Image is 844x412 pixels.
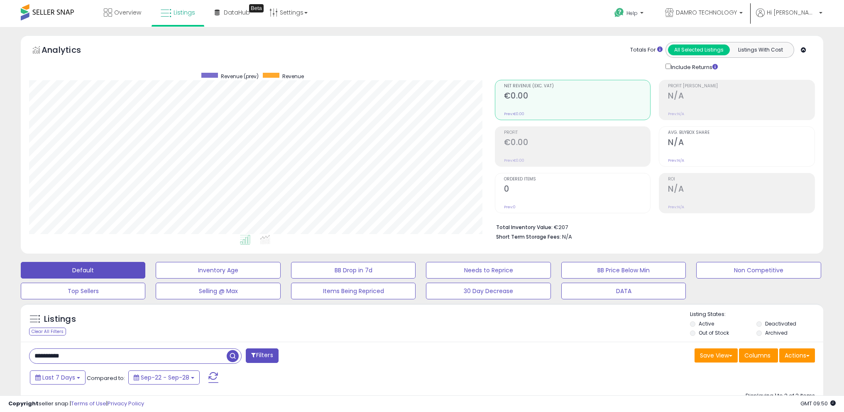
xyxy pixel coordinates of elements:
h2: N/A [668,184,815,195]
button: Needs to Reprice [426,262,550,279]
button: All Selected Listings [668,44,730,55]
strong: Copyright [8,400,39,407]
span: Avg. Buybox Share [668,131,815,135]
span: Hi [PERSON_NAME] [767,8,817,17]
button: 30 Day Decrease [426,283,550,299]
button: Columns [739,348,778,363]
span: 2025-10-8 09:50 GMT [800,400,836,407]
h5: Listings [44,313,76,325]
small: Prev: €0.00 [504,111,524,116]
button: Top Sellers [21,283,145,299]
span: N/A [562,233,572,241]
button: Actions [779,348,815,363]
label: Out of Stock [699,329,729,336]
span: Sep-22 - Sep-28 [141,373,189,382]
button: BB Price Below Min [561,262,686,279]
span: Profit [504,131,651,135]
a: Privacy Policy [108,400,144,407]
label: Active [699,320,714,327]
li: €207 [496,222,809,232]
button: Inventory Age [156,262,280,279]
span: Columns [744,351,771,360]
span: Listings [174,8,195,17]
button: Sep-22 - Sep-28 [128,370,200,385]
span: Profit [PERSON_NAME] [668,84,815,89]
h2: €0.00 [504,91,651,102]
button: Filters [246,348,278,363]
span: Revenue [282,73,304,80]
div: Clear All Filters [29,328,66,336]
div: Displaying 1 to 2 of 2 items [746,392,815,400]
div: Totals For [630,46,663,54]
label: Archived [765,329,788,336]
button: Non Competitive [696,262,821,279]
button: Selling @ Max [156,283,280,299]
b: Total Inventory Value: [496,224,553,231]
button: Save View [695,348,738,363]
button: Last 7 Days [30,370,86,385]
span: DataHub [224,8,250,17]
div: Include Returns [659,62,728,72]
button: Items Being Repriced [291,283,416,299]
a: Terms of Use [71,400,106,407]
span: Help [626,10,638,17]
a: Help [608,1,652,27]
h2: N/A [668,91,815,102]
button: Listings With Cost [729,44,791,55]
p: Listing States: [690,311,823,318]
div: Tooltip anchor [249,4,264,12]
small: Prev: N/A [668,205,684,210]
small: Prev: 0 [504,205,516,210]
small: Prev: €0.00 [504,158,524,163]
span: Compared to: [87,374,125,382]
i: Get Help [614,7,624,18]
span: ROI [668,177,815,182]
span: Ordered Items [504,177,651,182]
div: seller snap | | [8,400,144,408]
b: Short Term Storage Fees: [496,233,561,240]
label: Deactivated [765,320,796,327]
button: DATA [561,283,686,299]
span: Revenue (prev) [221,73,259,80]
h5: Analytics [42,44,97,58]
span: Overview [114,8,141,17]
span: DAMRO TECHNOLOGY [676,8,737,17]
span: Net Revenue (Exc. VAT) [504,84,651,89]
a: Hi [PERSON_NAME] [756,8,822,27]
small: Prev: N/A [668,158,684,163]
button: Default [21,262,145,279]
span: Last 7 Days [42,373,75,382]
h2: 0 [504,184,651,195]
button: BB Drop in 7d [291,262,416,279]
h2: €0.00 [504,138,651,149]
small: Prev: N/A [668,111,684,116]
h2: N/A [668,138,815,149]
